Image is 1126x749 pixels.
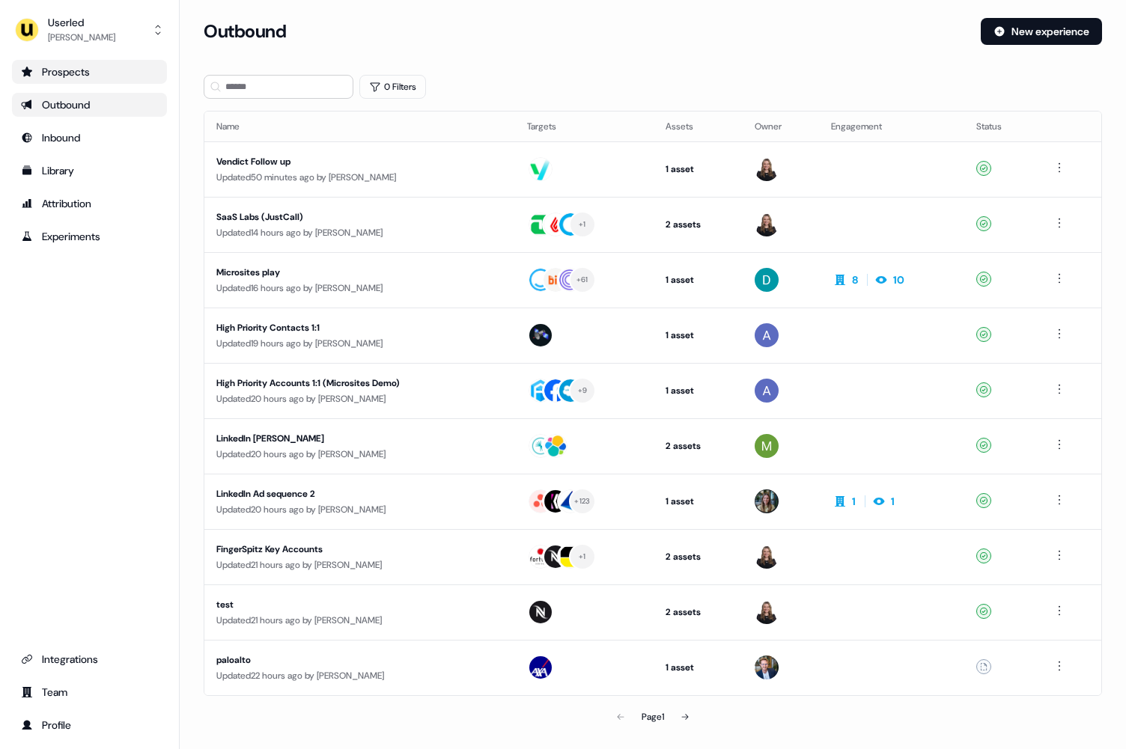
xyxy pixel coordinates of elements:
[579,550,586,563] div: + 1
[755,655,779,679] img: Yann
[216,557,503,572] div: Updated 21 hours ago by [PERSON_NAME]
[21,97,158,112] div: Outbound
[12,159,167,183] a: Go to templates
[216,652,498,667] div: paloalto
[666,549,730,564] div: 2 assets
[12,12,167,48] button: Userled[PERSON_NAME]
[964,111,1038,141] th: Status
[981,18,1102,45] button: New experience
[666,660,730,675] div: 1 asset
[642,709,664,724] div: Page 1
[216,431,498,446] div: LinkedIn [PERSON_NAME]
[12,647,167,671] a: Go to integrations
[755,323,779,347] img: Aaron
[216,502,503,517] div: Updated 20 hours ago by [PERSON_NAME]
[852,272,858,287] div: 8
[216,210,498,224] div: SaaS Labs (JustCall)
[21,130,158,145] div: Inbound
[216,154,498,169] div: Vendict Follow up
[21,718,158,733] div: Profile
[216,225,503,240] div: Updated 14 hours ago by [PERSON_NAME]
[216,170,503,185] div: Updated 50 minutes ago by [PERSON_NAME]
[743,111,819,141] th: Owner
[216,447,503,462] div: Updated 20 hours ago by [PERSON_NAME]
[216,265,498,280] div: Microsites play
[48,30,115,45] div: [PERSON_NAME]
[359,75,426,99] button: 0 Filters
[891,494,895,509] div: 1
[204,20,286,43] h3: Outbound
[216,668,503,683] div: Updated 22 hours ago by [PERSON_NAME]
[755,157,779,181] img: Geneviève
[12,126,167,150] a: Go to Inbound
[654,111,742,141] th: Assets
[12,713,167,737] a: Go to profile
[574,495,590,508] div: + 123
[21,196,158,211] div: Attribution
[579,218,586,231] div: + 1
[578,384,588,397] div: + 9
[21,685,158,700] div: Team
[819,111,965,141] th: Engagement
[666,383,730,398] div: 1 asset
[755,489,779,513] img: Charlotte
[21,652,158,667] div: Integrations
[48,15,115,30] div: Userled
[12,224,167,248] a: Go to experiments
[852,494,856,509] div: 1
[216,281,503,296] div: Updated 16 hours ago by [PERSON_NAME]
[666,494,730,509] div: 1 asset
[576,273,588,287] div: + 61
[216,320,498,335] div: High Priority Contacts 1:1
[12,60,167,84] a: Go to prospects
[666,605,730,620] div: 2 assets
[21,64,158,79] div: Prospects
[12,93,167,117] a: Go to outbound experience
[755,545,779,569] img: Geneviève
[755,434,779,458] img: Mickael
[666,272,730,287] div: 1 asset
[216,391,503,406] div: Updated 20 hours ago by [PERSON_NAME]
[666,162,730,177] div: 1 asset
[893,272,904,287] div: 10
[216,613,503,628] div: Updated 21 hours ago by [PERSON_NAME]
[216,597,498,612] div: test
[21,229,158,244] div: Experiments
[216,376,498,391] div: High Priority Accounts 1:1 (Microsites Demo)
[204,111,515,141] th: Name
[666,438,730,453] div: 2 assets
[216,486,498,501] div: LinkedIn Ad sequence 2
[12,680,167,704] a: Go to team
[21,163,158,178] div: Library
[515,111,654,141] th: Targets
[12,192,167,215] a: Go to attribution
[666,217,730,232] div: 2 assets
[755,600,779,624] img: Geneviève
[666,328,730,343] div: 1 asset
[216,336,503,351] div: Updated 19 hours ago by [PERSON_NAME]
[755,379,779,403] img: Aaron
[216,542,498,557] div: FingerSpitz Key Accounts
[755,268,779,292] img: David
[755,213,779,236] img: Geneviève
